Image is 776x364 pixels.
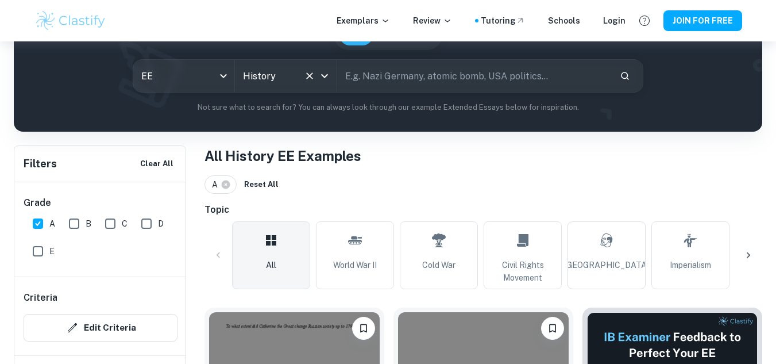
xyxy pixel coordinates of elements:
[86,217,91,230] span: B
[316,68,333,84] button: Open
[413,14,452,27] p: Review
[564,259,649,271] span: [GEOGRAPHIC_DATA]
[204,175,237,194] div: A
[266,259,276,271] span: All
[615,66,635,86] button: Search
[49,217,55,230] span: A
[133,60,235,92] div: EE
[302,68,318,84] button: Clear
[333,259,377,271] span: World War II
[422,259,455,271] span: Cold War
[137,155,176,173] button: Clear All
[34,9,107,32] img: Clastify logo
[49,245,55,258] span: E
[663,10,742,31] button: JOIN FOR FREE
[489,259,557,284] span: Civil Rights Movement
[158,217,164,230] span: D
[337,60,611,92] input: E.g. Nazi Germany, atomic bomb, USA politics...
[635,11,654,30] button: Help and Feedback
[122,217,128,230] span: C
[481,14,525,27] a: Tutoring
[204,145,762,166] h1: All History EE Examples
[212,178,223,191] span: A
[548,14,580,27] a: Schools
[603,14,626,27] a: Login
[24,314,177,342] button: Edit Criteria
[204,203,762,217] h6: Topic
[337,14,390,27] p: Exemplars
[670,259,711,271] span: Imperialism
[23,102,753,113] p: Not sure what to search for? You can always look through our example Extended Essays below for in...
[24,196,177,210] h6: Grade
[241,176,281,193] button: Reset All
[541,317,564,340] button: Please log in to bookmark exemplars
[24,291,57,305] h6: Criteria
[352,317,375,340] button: Please log in to bookmark exemplars
[24,156,57,172] h6: Filters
